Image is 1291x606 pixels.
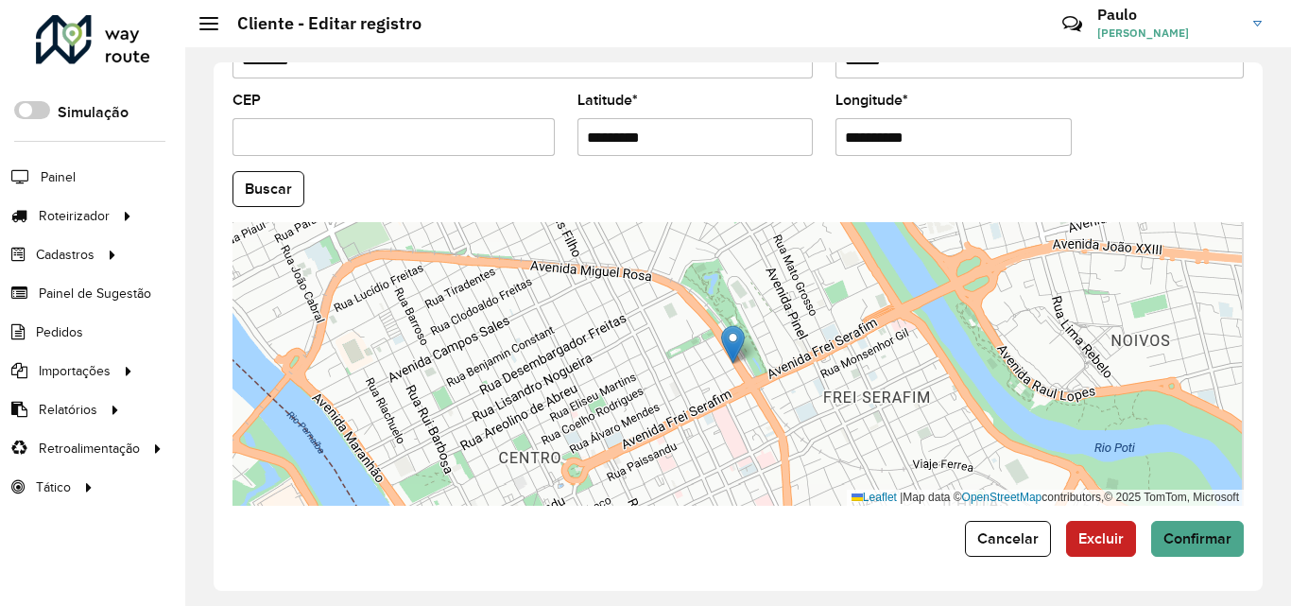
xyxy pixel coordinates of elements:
label: Simulação [58,101,129,124]
span: Tático [36,477,71,497]
span: Cadastros [36,245,95,265]
label: Latitude [577,89,638,112]
span: Relatórios [39,400,97,420]
span: [PERSON_NAME] [1097,25,1239,42]
button: Buscar [232,171,304,207]
div: Map data © contributors,© 2025 TomTom, Microsoft [847,490,1244,506]
a: OpenStreetMap [962,491,1042,504]
a: Leaflet [852,491,897,504]
span: Pedidos [36,322,83,342]
img: Marker [721,325,745,364]
span: Retroalimentação [39,439,140,459]
label: Longitude [835,89,908,112]
span: Painel de Sugestão [39,284,151,303]
button: Excluir [1066,521,1136,557]
span: Excluir [1078,530,1124,546]
span: | [900,491,903,504]
span: Cancelar [977,530,1039,546]
h3: Paulo [1097,6,1239,24]
button: Cancelar [965,521,1051,557]
span: Confirmar [1163,530,1231,546]
h2: Cliente - Editar registro [218,13,422,34]
button: Confirmar [1151,521,1244,557]
span: Roteirizador [39,206,110,226]
span: Painel [41,167,76,187]
a: Contato Rápido [1052,4,1093,44]
span: Importações [39,361,111,381]
label: CEP [232,89,261,112]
